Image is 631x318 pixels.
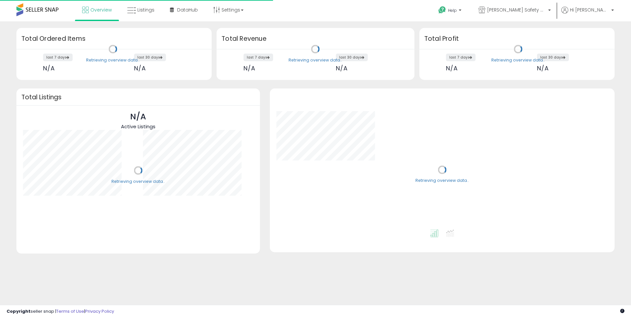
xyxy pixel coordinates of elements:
span: [PERSON_NAME] Safety & Supply [487,7,546,13]
div: Retrieving overview data.. [86,57,140,63]
span: Listings [137,7,154,13]
i: Get Help [438,6,446,14]
a: Help [433,1,468,21]
div: Retrieving overview data.. [111,179,165,184]
div: Retrieving overview data.. [491,57,545,63]
span: DataHub [177,7,198,13]
div: Retrieving overview data.. [289,57,342,63]
span: Help [448,8,457,13]
span: Hi [PERSON_NAME] [570,7,609,13]
a: Hi [PERSON_NAME] [561,7,614,21]
span: Overview [90,7,112,13]
div: Retrieving overview data.. [415,178,469,184]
